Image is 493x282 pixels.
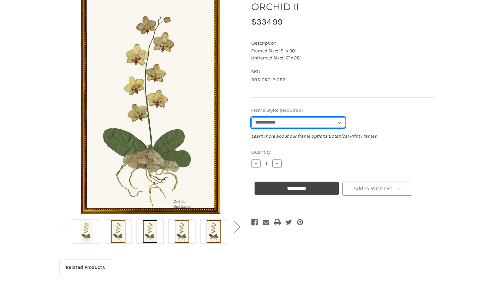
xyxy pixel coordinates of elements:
[173,220,190,243] img: Burlewood Frame
[78,220,95,243] img: Unframed
[342,182,412,196] a: Add to Wish List
[110,220,126,243] img: Antique Gold Frame
[142,220,158,243] img: Black Frame
[251,76,434,83] dd: BBS-ORC-2-GB2
[274,218,281,227] a: Print
[353,185,392,191] span: Add to Wish List
[251,133,434,140] p: Learn more about our frame options:
[280,107,303,113] small: (Required)
[251,68,432,75] dt: SKU:
[230,216,243,237] button: Go to slide 2 of 2
[328,133,377,139] a: Botanical Print Frames
[60,260,111,275] a: Related Products
[251,17,283,27] span: $334.99
[58,216,71,237] button: Go to slide 2 of 2
[251,40,432,47] dt: Description
[205,220,222,243] img: Gold Bamboo Frame
[251,107,434,114] label: Frame Style:
[251,47,434,61] p: Framed Size: 18" x 30" Unframed Size: 16" x 28"
[251,149,434,156] label: Quantity:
